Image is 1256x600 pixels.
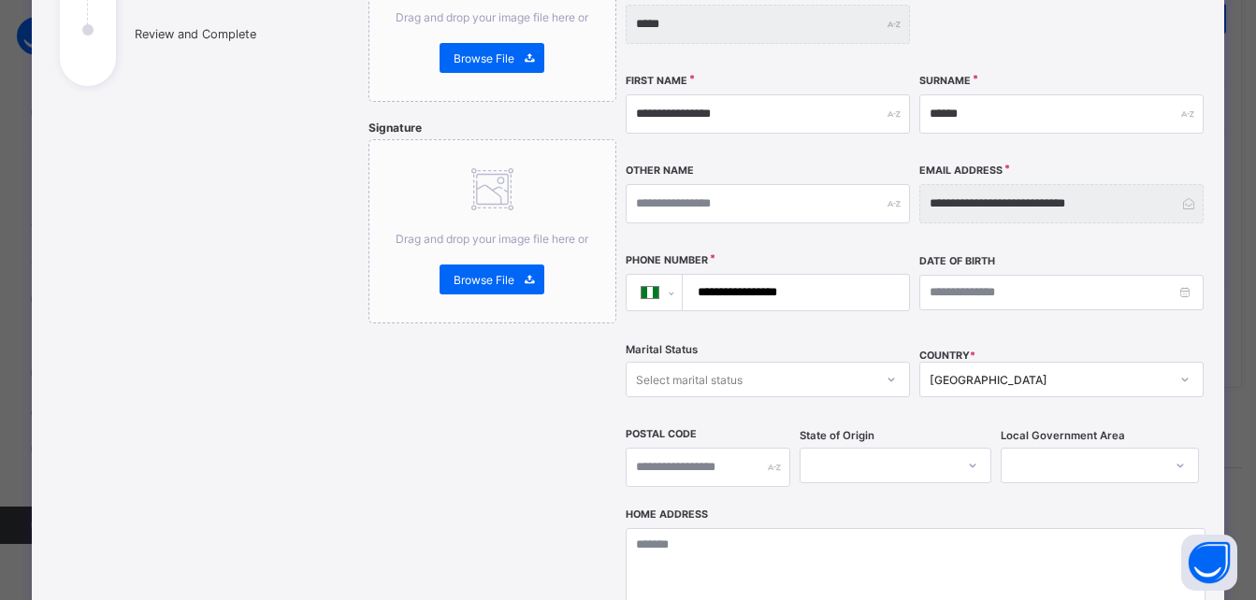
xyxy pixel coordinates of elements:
[930,373,1169,387] div: [GEOGRAPHIC_DATA]
[626,254,708,266] label: Phone Number
[919,164,1003,177] label: Email Address
[454,273,514,287] span: Browse File
[626,508,708,521] label: Home Address
[919,350,975,362] span: COUNTRY
[396,10,588,24] span: Drag and drop your image file here or
[1001,429,1125,442] span: Local Government Area
[1181,535,1237,591] button: Open asap
[800,429,874,442] span: State of Origin
[396,232,588,246] span: Drag and drop your image file here or
[626,75,687,87] label: First Name
[626,428,697,440] label: Postal Code
[368,139,617,323] div: Drag and drop your image file here orBrowse File
[626,343,698,356] span: Marital Status
[368,121,422,135] span: Signature
[626,164,694,177] label: Other Name
[636,362,743,397] div: Select marital status
[919,255,995,267] label: Date of Birth
[919,75,971,87] label: Surname
[454,51,514,65] span: Browse File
